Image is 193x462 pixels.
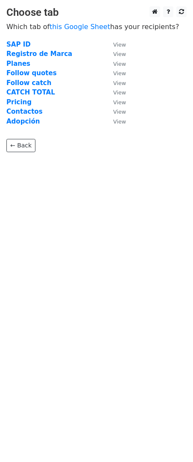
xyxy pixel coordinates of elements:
a: Adopción [6,118,40,125]
a: View [105,41,126,48]
a: View [105,98,126,106]
a: View [105,108,126,115]
a: Contactos [6,108,43,115]
small: View [113,41,126,48]
small: View [113,70,126,77]
small: View [113,61,126,67]
small: View [113,99,126,106]
a: Follow catch [6,79,51,87]
a: View [105,88,126,96]
a: View [105,50,126,58]
a: ← Back [6,139,35,152]
p: Which tab of has your recipients? [6,22,187,31]
a: Planes [6,60,30,68]
a: View [105,60,126,68]
small: View [113,51,126,57]
a: Registro de Marca [6,50,72,58]
a: Follow quotes [6,69,57,77]
a: SAP ID [6,41,31,48]
a: View [105,69,126,77]
a: View [105,79,126,87]
small: View [113,89,126,96]
small: View [113,80,126,86]
a: CATCH TOTAL [6,88,55,96]
h3: Choose tab [6,6,187,19]
small: View [113,118,126,125]
a: this Google Sheet [50,23,110,31]
a: View [105,118,126,125]
small: View [113,109,126,115]
a: Pricing [6,98,32,106]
